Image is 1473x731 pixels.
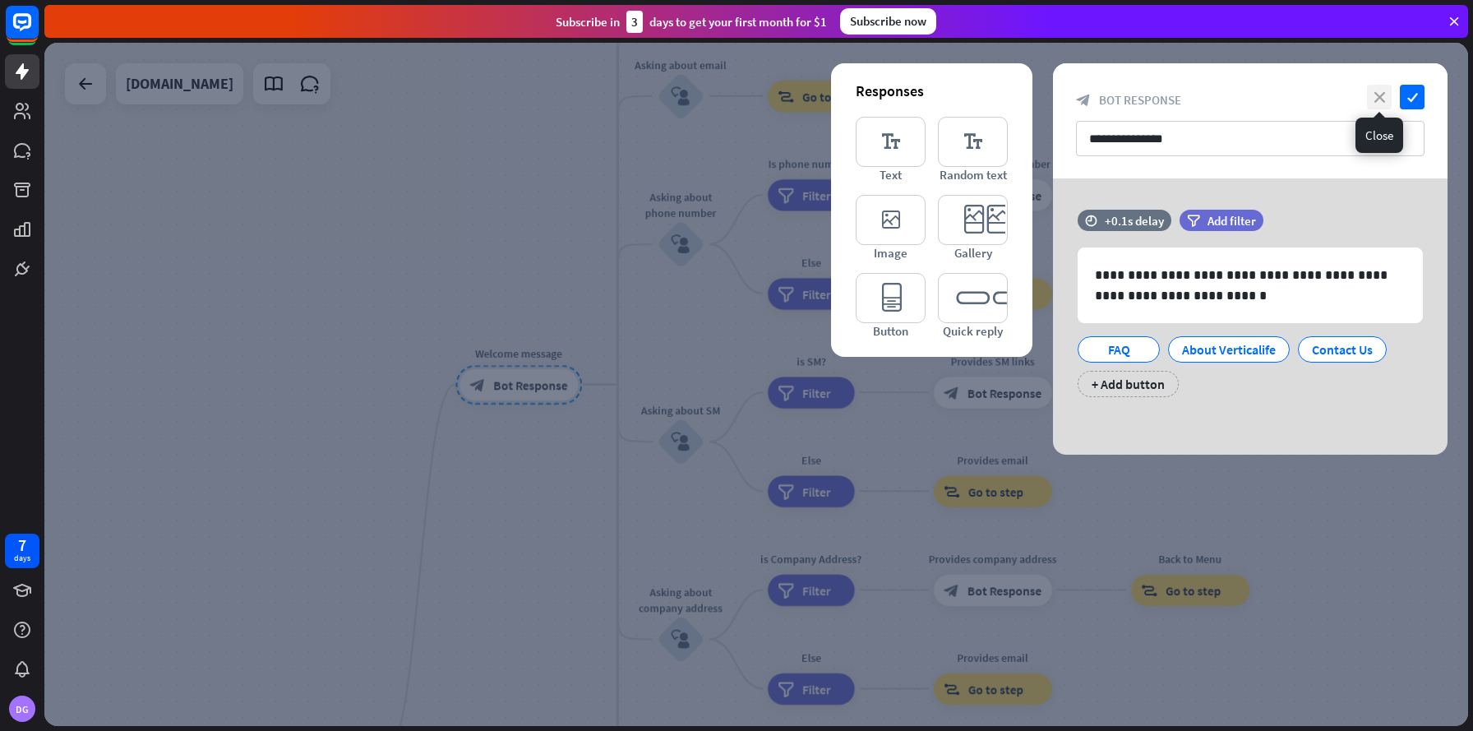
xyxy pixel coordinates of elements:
i: time [1085,215,1097,226]
span: Add filter [1207,213,1256,229]
span: Bot Response [1099,92,1181,108]
div: + Add button [1078,371,1179,397]
button: Open LiveChat chat widget [13,7,62,56]
div: Contact Us [1312,337,1373,362]
div: DG [9,696,35,722]
i: block_bot_response [1076,93,1091,108]
div: days [14,553,30,564]
i: filter [1187,215,1200,227]
div: 7 [18,538,26,553]
div: +0.1s delay [1105,213,1164,229]
i: check [1400,85,1425,109]
i: close [1367,85,1392,109]
div: Subscribe now [840,8,936,35]
a: 7 days [5,534,39,568]
div: About Verticalife [1182,337,1276,362]
div: Subscribe in days to get your first month for $1 [556,11,827,33]
div: 3 [626,11,643,33]
div: FAQ [1092,337,1146,362]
